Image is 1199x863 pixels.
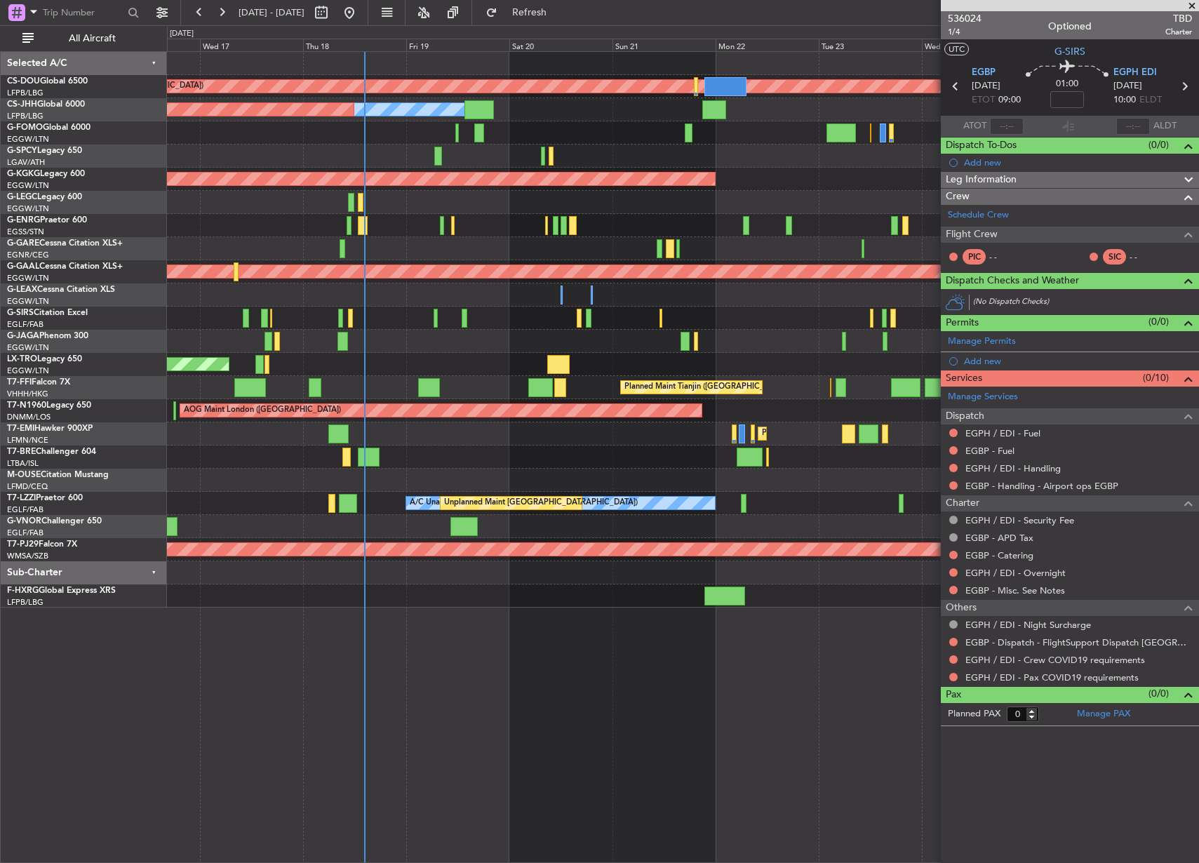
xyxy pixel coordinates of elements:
label: Planned PAX [948,707,1000,721]
a: EGGW/LTN [7,342,49,353]
span: Charter [946,495,979,511]
span: ALDT [1153,119,1177,133]
span: T7-FFI [7,378,32,387]
span: 536024 [948,11,982,26]
a: EGSS/STN [7,227,44,237]
div: A/C Unavailable [GEOGRAPHIC_DATA] ([GEOGRAPHIC_DATA]) [410,493,638,514]
a: EGGW/LTN [7,296,49,307]
a: CS-JHHGlobal 6000 [7,100,85,109]
span: TBD [1165,11,1192,26]
a: Manage Permits [948,335,1016,349]
a: EGGW/LTN [7,134,49,145]
a: LFPB/LBG [7,111,43,121]
div: Unplanned Maint [GEOGRAPHIC_DATA] ([GEOGRAPHIC_DATA]) [444,493,675,514]
a: F-HXRGGlobal Express XRS [7,587,116,595]
a: EGPH / EDI - Handling [965,462,1061,474]
a: Manage Services [948,390,1018,404]
a: EGBP - APD Tax [965,532,1033,544]
span: (0/10) [1143,370,1169,385]
a: EGPH / EDI - Crew COVID19 requirements [965,654,1145,666]
span: [DATE] - [DATE] [239,6,304,19]
span: Services [946,370,982,387]
a: EGBP - Misc. See Notes [965,584,1065,596]
a: EGPH / EDI - Night Surcharge [965,619,1091,631]
span: T7-N1960 [7,401,46,410]
div: Wed 24 [922,39,1025,51]
span: (0/0) [1148,138,1169,152]
a: LFPB/LBG [7,597,43,608]
span: All Aircraft [36,34,148,44]
span: G-GARE [7,239,39,248]
span: EGPH EDI [1113,66,1157,80]
span: CS-DOU [7,77,40,86]
span: 10:00 [1113,93,1136,107]
a: Manage PAX [1077,707,1130,721]
span: Charter [1165,26,1192,38]
span: G-ENRG [7,216,40,225]
a: M-OUSECitation Mustang [7,471,109,479]
a: G-SIRSCitation Excel [7,309,88,317]
a: EGLF/FAB [7,528,43,538]
a: G-ENRGPraetor 600 [7,216,87,225]
a: Schedule Crew [948,208,1009,222]
span: LX-TRO [7,355,37,363]
a: LGAV/ATH [7,157,45,168]
a: EGGW/LTN [7,203,49,214]
span: ETOT [972,93,995,107]
div: [DATE] [170,28,194,40]
a: EGGW/LTN [7,180,49,191]
div: Fri 19 [406,39,509,51]
span: Dispatch [946,408,984,424]
span: Others [946,600,977,616]
a: WMSA/SZB [7,551,48,561]
a: T7-EMIHawker 900XP [7,424,93,433]
a: EGPH / EDI - Pax COVID19 requirements [965,671,1139,683]
span: T7-LZZI [7,494,36,502]
a: LFPB/LBG [7,88,43,98]
a: EGBP - Dispatch - FlightSupport Dispatch [GEOGRAPHIC_DATA] [965,636,1192,648]
a: EGPH / EDI - Overnight [965,567,1066,579]
a: EGLF/FAB [7,319,43,330]
span: (0/0) [1148,314,1169,329]
span: [DATE] [972,79,1000,93]
a: G-VNORChallenger 650 [7,517,102,526]
a: LFMD/CEQ [7,481,48,492]
span: 01:00 [1056,77,1078,91]
a: T7-BREChallenger 604 [7,448,96,456]
a: EGGW/LTN [7,366,49,376]
a: G-LEAXCessna Citation XLS [7,286,115,294]
a: T7-LZZIPraetor 600 [7,494,83,502]
a: EGBP - Catering [965,549,1033,561]
button: Refresh [479,1,563,24]
div: Planned Maint [GEOGRAPHIC_DATA] [762,423,896,444]
span: CS-JHH [7,100,37,109]
a: EGNR/CEG [7,250,49,260]
span: G-FOMO [7,123,43,132]
span: ELDT [1139,93,1162,107]
span: EGBP [972,66,996,80]
span: G-KGKG [7,170,40,178]
span: Flight Crew [946,227,998,243]
span: Dispatch To-Dos [946,138,1017,154]
span: G-LEAX [7,286,37,294]
div: - - [1130,250,1161,263]
a: DNMM/LOS [7,412,51,422]
div: - - [989,250,1021,263]
a: EGBP - Fuel [965,445,1014,457]
div: Add new [964,156,1192,168]
span: ATOT [963,119,986,133]
span: [DATE] [1113,79,1142,93]
input: Trip Number [43,2,123,23]
div: Sun 21 [612,39,716,51]
span: Crew [946,189,970,205]
div: Mon 22 [716,39,819,51]
div: Sat 20 [509,39,612,51]
a: G-SPCYLegacy 650 [7,147,82,155]
div: (No Dispatch Checks) [973,296,1199,311]
a: T7-FFIFalcon 7X [7,378,70,387]
a: G-GARECessna Citation XLS+ [7,239,123,248]
a: EGLF/FAB [7,504,43,515]
a: LX-TROLegacy 650 [7,355,82,363]
span: G-GAAL [7,262,39,271]
a: T7-N1960Legacy 650 [7,401,91,410]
